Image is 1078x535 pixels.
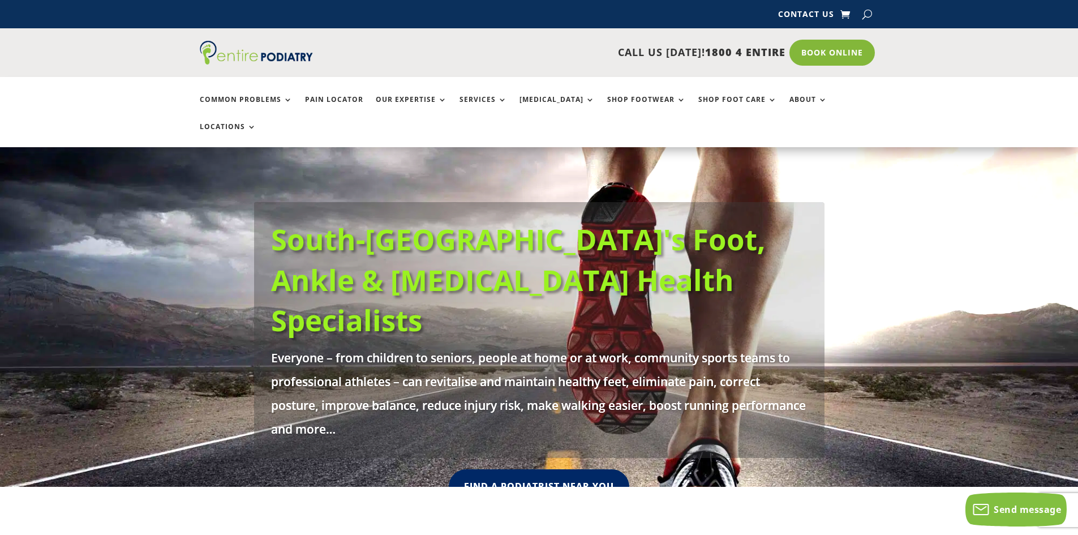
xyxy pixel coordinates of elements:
[789,96,827,120] a: About
[200,96,293,120] a: Common Problems
[789,40,875,66] a: Book Online
[459,96,507,120] a: Services
[705,45,785,59] span: 1800 4 ENTIRE
[200,41,313,65] img: logo (1)
[519,96,595,120] a: [MEDICAL_DATA]
[449,469,629,504] a: Find A Podiatrist Near You
[965,493,1067,527] button: Send message
[305,96,363,120] a: Pain Locator
[200,55,313,67] a: Entire Podiatry
[271,346,808,441] p: Everyone – from children to seniors, people at home or at work, community sports teams to profess...
[778,10,834,23] a: Contact Us
[698,96,777,120] a: Shop Foot Care
[607,96,686,120] a: Shop Footwear
[357,45,785,60] p: CALL US [DATE]!
[994,503,1061,516] span: Send message
[271,219,766,340] a: South-[GEOGRAPHIC_DATA]'s Foot, Ankle & [MEDICAL_DATA] Health Specialists
[200,123,256,147] a: Locations
[376,96,447,120] a: Our Expertise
